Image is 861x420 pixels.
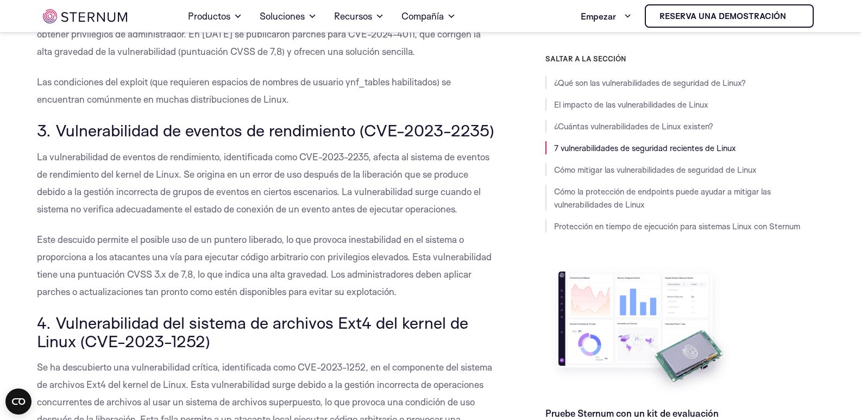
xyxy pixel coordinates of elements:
font: La vulnerabilidad de eventos de rendimiento, identificada como CVE-2023-2235, afecta al sistema d... [37,151,489,215]
font: Compañía [401,10,444,22]
a: Cómo la protección de endpoints puede ayudar a mitigar las vulnerabilidades de Linux [554,186,771,210]
a: 7 vulnerabilidades de seguridad recientes de Linux [554,143,736,153]
img: Pruebe Sternum con un kit de evaluación gratuito [545,263,736,398]
img: esternón iot [790,12,799,21]
font: 4. Vulnerabilidad del sistema de archivos Ext4 del kernel de Linux (CVE-2023-1252) [37,312,468,351]
a: ¿Qué son las vulnerabilidades de seguridad de Linux? [554,78,746,88]
button: Open CMP widget [5,388,32,415]
font: Este descuido permite el posible uso de un puntero liberado, lo que provoca inestabilidad en el s... [37,234,492,297]
a: Cómo mitigar las vulnerabilidades de seguridad de Linux [554,165,757,175]
a: Protección en tiempo de ejecución para sistemas Linux con Sternum [554,221,800,231]
font: Las condiciones del exploit (que requieren espacios de nombres de usuario y [37,76,350,87]
a: ¿Cuántas vulnerabilidades de Linux existen? [554,121,713,131]
font: Recursos [334,10,372,22]
a: El impacto de las vulnerabilidades de Linux [554,99,708,110]
a: Empezar [581,5,632,27]
font: nf_tables habilitados [350,76,437,87]
font: La vulnerabilidad permite la escalada de privilegios locales, lo que permite a los usuarios con a... [37,11,481,57]
font: Productos [188,10,230,22]
font: Soluciones [260,10,305,22]
font: 3. Vulnerabilidad de eventos de rendimiento (CVE-2023-2235) [37,120,494,140]
img: esternón iot [43,9,127,23]
font: Reserva una demostración [659,11,786,21]
font: SALTAR A LA SECCIÓN [545,54,626,63]
a: Reserva una demostración [645,4,814,28]
font: Empezar [581,11,616,22]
